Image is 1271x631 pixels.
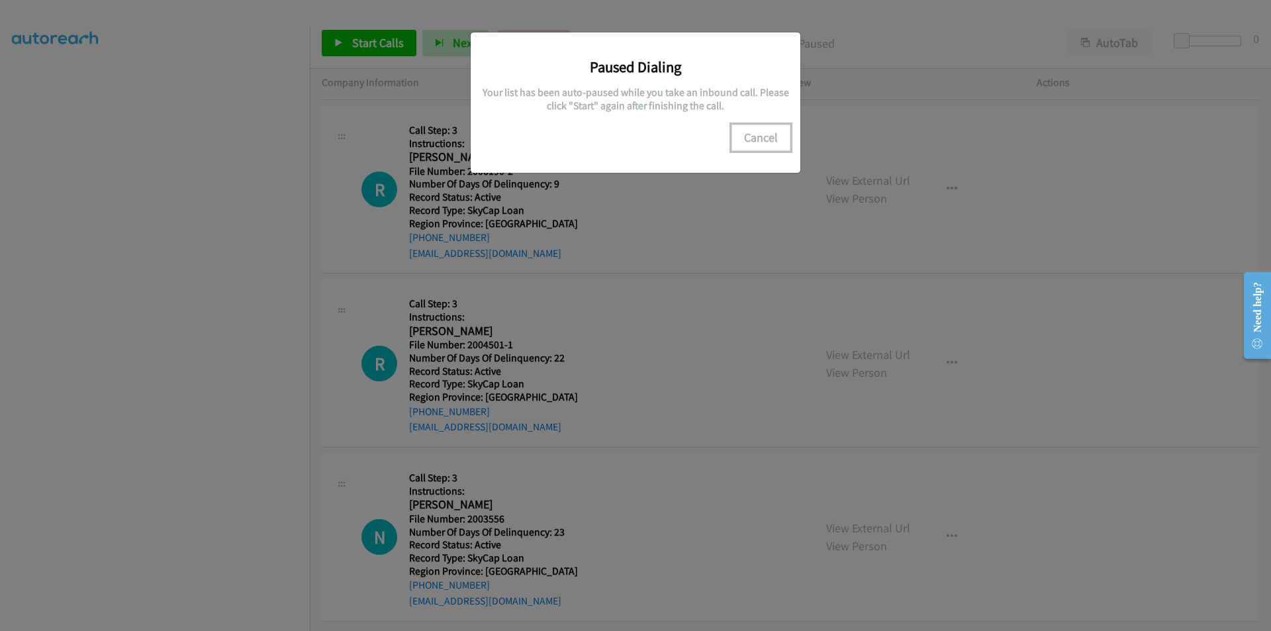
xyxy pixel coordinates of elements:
iframe: Resource Center [1233,263,1271,368]
h3: Paused Dialing [481,58,790,76]
h5: Your list has been auto-paused while you take an inbound call. Please click "Start" again after f... [481,86,790,112]
button: Cancel [731,124,790,151]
